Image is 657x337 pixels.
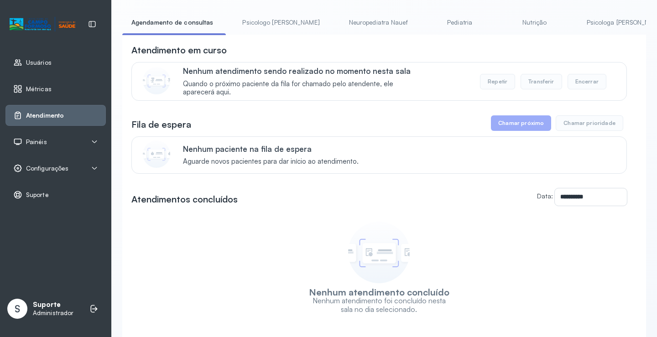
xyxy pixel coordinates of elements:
[183,157,359,166] span: Aguarde novos pacientes para dar início ao atendimento.
[348,222,410,283] img: Imagem de empty state
[26,165,68,172] span: Configurações
[428,15,492,30] a: Pediatria
[26,85,52,93] span: Métricas
[568,74,606,89] button: Encerrar
[26,59,52,67] span: Usuários
[233,15,328,30] a: Psicologo [PERSON_NAME]
[26,138,47,146] span: Painéis
[503,15,567,30] a: Nutrição
[13,84,98,93] a: Métricas
[143,140,170,168] img: Imagem de CalloutCard
[33,301,73,309] p: Suporte
[131,118,191,131] h3: Fila de espera
[26,112,64,119] span: Atendimento
[556,115,623,131] button: Chamar prioridade
[521,74,562,89] button: Transferir
[131,193,238,206] h3: Atendimentos concluídos
[491,115,551,131] button: Chamar próximo
[183,144,359,154] p: Nenhum paciente na fila de espera
[13,111,98,120] a: Atendimento
[537,192,553,200] label: Data:
[183,80,424,97] span: Quando o próximo paciente da fila for chamado pelo atendente, ele aparecerá aqui.
[26,191,49,199] span: Suporte
[10,17,75,32] img: Logotipo do estabelecimento
[13,58,98,67] a: Usuários
[480,74,515,89] button: Repetir
[122,15,222,30] a: Agendamento de consultas
[131,44,227,57] h3: Atendimento em curso
[307,296,451,314] p: Nenhum atendimento foi concluído nesta sala no dia selecionado.
[143,67,170,94] img: Imagem de CalloutCard
[340,15,417,30] a: Neuropediatra Nauef
[183,66,424,76] p: Nenhum atendimento sendo realizado no momento nesta sala
[33,309,73,317] p: Administrador
[309,288,449,296] h3: Nenhum atendimento concluído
